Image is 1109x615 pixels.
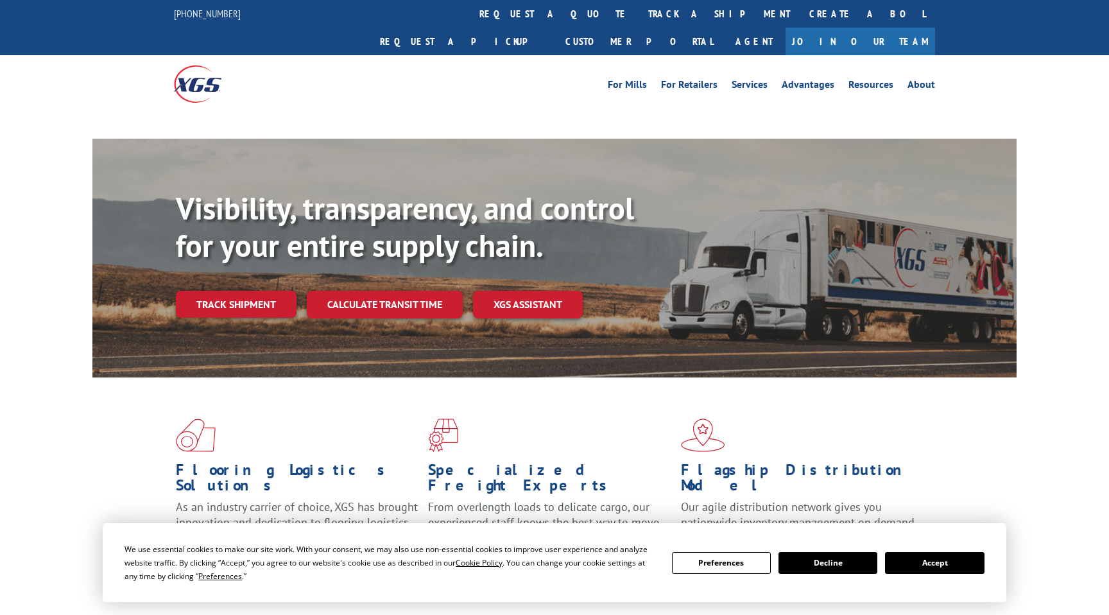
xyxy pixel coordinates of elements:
[681,462,924,499] h1: Flagship Distribution Model
[370,28,556,55] a: Request a pickup
[786,28,935,55] a: Join Our Team
[307,291,463,318] a: Calculate transit time
[782,80,834,94] a: Advantages
[907,80,935,94] a: About
[428,462,671,499] h1: Specialized Freight Experts
[556,28,723,55] a: Customer Portal
[176,462,418,499] h1: Flooring Logistics Solutions
[723,28,786,55] a: Agent
[176,188,634,265] b: Visibility, transparency, and control for your entire supply chain.
[125,542,656,583] div: We use essential cookies to make our site work. With your consent, we may also use non-essential ...
[456,557,503,568] span: Cookie Policy
[176,419,216,452] img: xgs-icon-total-supply-chain-intelligence-red
[608,80,647,94] a: For Mills
[428,419,458,452] img: xgs-icon-focused-on-flooring-red
[176,499,418,545] span: As an industry carrier of choice, XGS has brought innovation and dedication to flooring logistics...
[661,80,718,94] a: For Retailers
[198,571,242,582] span: Preferences
[473,291,583,318] a: XGS ASSISTANT
[672,552,771,574] button: Preferences
[174,7,241,20] a: [PHONE_NUMBER]
[885,552,984,574] button: Accept
[848,80,893,94] a: Resources
[681,499,917,530] span: Our agile distribution network gives you nationwide inventory management on demand.
[778,552,877,574] button: Decline
[428,499,671,557] p: From overlength loads to delicate cargo, our experienced staff knows the best way to move your fr...
[732,80,768,94] a: Services
[681,419,725,452] img: xgs-icon-flagship-distribution-model-red
[103,523,1006,602] div: Cookie Consent Prompt
[176,291,297,318] a: Track shipment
